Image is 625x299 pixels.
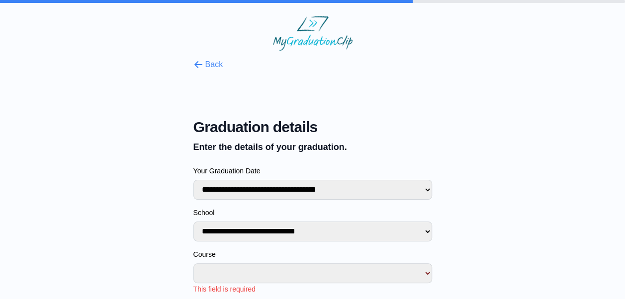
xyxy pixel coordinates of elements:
span: This field is required [193,285,256,293]
span: Graduation details [193,118,432,136]
img: MyGraduationClip [273,16,353,51]
label: Your Graduation Date [193,166,432,176]
p: Enter the details of your graduation. [193,140,432,154]
label: School [193,208,432,218]
label: Course [193,249,432,259]
button: Back [193,59,223,71]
